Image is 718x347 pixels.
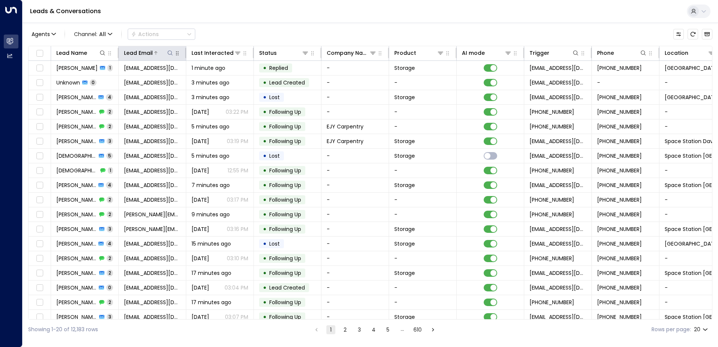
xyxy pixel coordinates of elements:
[56,123,97,130] span: Alex Hopkins
[124,108,181,116] span: omarrashid14@hotmail.com
[529,255,574,262] span: +447961170394
[107,226,113,232] span: 3
[56,108,97,116] span: Omar Rashid
[592,75,659,90] td: -
[56,240,96,247] span: Paul Andrews
[106,284,113,291] span: 0
[225,284,248,291] p: 03:04 PM
[259,48,277,57] div: Status
[35,269,44,278] span: Toggle select row
[263,281,267,294] div: •
[56,79,80,86] span: Unknown
[192,299,231,306] span: 17 minutes ago
[597,269,642,277] span: +447799292919
[56,269,97,277] span: Jessica Pope
[597,181,642,189] span: +447360651328
[56,225,97,233] span: Amelie Oggero
[35,151,44,161] span: Toggle select row
[227,225,248,233] p: 03:16 PM
[529,181,586,189] span: leads@space-station.co.uk
[529,137,586,145] span: leads@space-station.co.uk
[529,48,549,57] div: Trigger
[369,325,378,334] button: Go to page 4
[389,295,457,309] td: -
[106,152,113,159] span: 5
[35,166,44,175] span: Toggle select row
[35,93,44,102] span: Toggle select row
[665,48,715,57] div: Location
[269,284,305,291] span: Lead Created
[35,63,44,73] span: Toggle select row
[269,240,280,247] span: Lost
[56,48,106,57] div: Lead Name
[71,29,115,39] span: Channel:
[226,108,248,116] p: 03:22 PM
[124,137,181,145] span: info@ejycarpentry.com
[597,64,642,72] span: +447704705733
[263,106,267,118] div: •
[107,123,113,130] span: 2
[107,109,113,115] span: 2
[192,225,209,233] span: Sep 12, 2025
[35,195,44,205] span: Toggle select row
[269,211,301,218] span: Following Up
[269,269,301,277] span: Following Up
[192,64,225,72] span: 1 minute ago
[321,90,389,104] td: -
[529,64,586,72] span: leads@space-station.co.uk
[321,222,389,236] td: -
[56,137,97,145] span: Alex Hopkins
[652,326,691,333] label: Rows per page:
[269,167,301,174] span: Following Up
[263,267,267,279] div: •
[269,94,280,101] span: Lost
[394,137,415,145] span: Storage
[529,299,574,306] span: +447487630354
[529,225,586,233] span: leads@space-station.co.uk
[269,64,288,72] span: Replied
[35,239,44,249] span: Toggle select row
[529,108,574,116] span: +447460302988
[269,225,301,233] span: Following Up
[30,7,101,15] a: Leads & Conversations
[597,48,614,57] div: Phone
[35,137,44,146] span: Toggle select row
[321,237,389,251] td: -
[124,152,181,160] span: vedanth453@gmail.com
[263,193,267,206] div: •
[90,79,97,86] span: 0
[263,164,267,177] div: •
[321,178,389,192] td: -
[529,196,574,204] span: +447360651328
[394,269,415,277] span: Storage
[106,240,113,247] span: 4
[56,196,97,204] span: Shirona Phillips
[35,122,44,131] span: Toggle select row
[389,163,457,178] td: -
[35,283,44,293] span: Toggle select row
[263,208,267,221] div: •
[192,269,231,277] span: 17 minutes ago
[321,281,389,295] td: -
[529,211,574,218] span: +447765200047
[321,61,389,75] td: -
[263,62,267,74] div: •
[124,48,153,57] div: Lead Email
[321,149,389,163] td: -
[124,255,181,262] span: pra100@hotmail.com
[462,48,512,57] div: AI mode
[597,48,647,57] div: Phone
[124,48,174,57] div: Lead Email
[529,94,586,101] span: leads@space-station.co.uk
[124,313,181,321] span: deejahm16@gmail.com
[124,299,181,306] span: deejahm16@gmail.com
[35,107,44,117] span: Toggle select row
[597,240,642,247] span: +447961170394
[389,75,457,90] td: -
[269,299,301,306] span: Following Up
[389,281,457,295] td: -
[56,255,97,262] span: Paul Andrews
[192,48,234,57] div: Last Interacted
[124,284,181,291] span: jesspopea@gmail.com
[394,94,415,101] span: Storage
